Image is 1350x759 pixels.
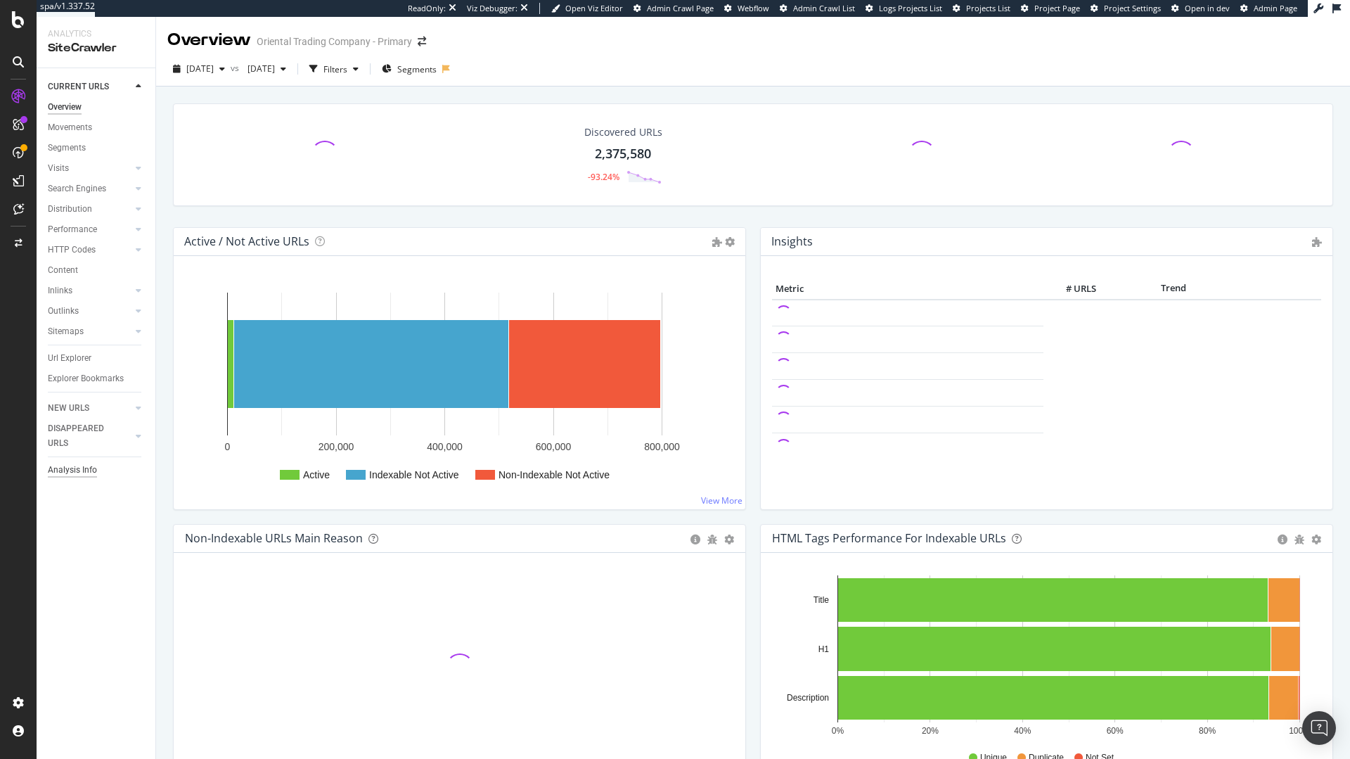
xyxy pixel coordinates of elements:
[565,3,623,13] span: Open Viz Editor
[48,181,106,196] div: Search Engines
[48,351,91,366] div: Url Explorer
[48,324,84,339] div: Sitemaps
[772,279,1043,300] th: Metric
[48,421,131,451] a: DISAPPEARED URLS
[771,232,813,251] h4: Insights
[584,125,662,139] div: Discovered URLs
[48,304,79,319] div: Outlinks
[966,3,1010,13] span: Projects List
[48,141,146,155] a: Segments
[369,469,459,480] text: Indexable Not Active
[832,726,844,736] text: 0%
[427,441,463,452] text: 400,000
[1014,726,1031,736] text: 40%
[185,279,729,498] svg: A chart.
[1021,3,1080,14] a: Project Page
[1199,726,1216,736] text: 80%
[418,37,426,46] div: arrow-right-arrow-left
[48,120,92,135] div: Movements
[879,3,942,13] span: Logs Projects List
[48,401,89,416] div: NEW URLS
[1312,237,1322,247] i: Admin
[48,371,124,386] div: Explorer Bookmarks
[48,141,86,155] div: Segments
[707,535,717,544] div: bug
[48,202,131,217] a: Distribution
[185,531,363,545] div: Non-Indexable URLs Main Reason
[48,100,82,115] div: Overview
[48,324,131,339] a: Sitemaps
[48,263,146,278] a: Content
[1034,3,1080,13] span: Project Page
[701,495,742,506] a: View More
[1240,3,1297,14] a: Admin Page
[48,222,97,237] div: Performance
[780,3,855,14] a: Admin Crawl List
[48,161,69,176] div: Visits
[1091,3,1161,14] a: Project Settings
[866,3,942,14] a: Logs Projects List
[725,237,735,247] i: Options
[1294,535,1304,544] div: bug
[304,58,364,80] button: Filters
[634,3,714,14] a: Admin Crawl Page
[647,3,714,13] span: Admin Crawl Page
[724,3,769,14] a: Webflow
[818,644,830,654] text: H1
[772,575,1316,739] svg: A chart.
[48,243,96,257] div: HTTP Codes
[48,28,144,40] div: Analytics
[48,463,146,478] a: Analysis Info
[467,3,517,14] div: Viz Debugger:
[48,202,92,217] div: Distribution
[167,58,231,80] button: [DATE]
[48,79,131,94] a: CURRENT URLS
[376,58,442,80] button: Segments
[257,34,412,49] div: Oriental Trading Company - Primary
[499,469,610,480] text: Non-Indexable Not Active
[186,63,214,75] span: 2025 Sep. 30th
[588,171,619,183] div: -93.24%
[231,62,242,74] span: vs
[303,469,330,480] text: Active
[48,243,131,257] a: HTTP Codes
[48,263,78,278] div: Content
[48,79,109,94] div: CURRENT URLS
[712,237,722,247] i: Admin
[953,3,1010,14] a: Projects List
[225,441,231,452] text: 0
[48,120,146,135] a: Movements
[1043,279,1100,300] th: # URLS
[48,401,131,416] a: NEW URLS
[724,535,734,544] div: gear
[397,63,437,75] span: Segments
[184,232,309,251] h4: Active / Not Active URLs
[48,421,119,451] div: DISAPPEARED URLS
[644,441,680,452] text: 800,000
[1254,3,1297,13] span: Admin Page
[1104,3,1161,13] span: Project Settings
[1107,726,1124,736] text: 60%
[595,145,651,163] div: 2,375,580
[814,595,830,605] text: Title
[167,28,251,52] div: Overview
[738,3,769,13] span: Webflow
[1289,726,1311,736] text: 100%
[772,531,1006,545] div: HTML Tags Performance for Indexable URLs
[48,40,144,56] div: SiteCrawler
[48,283,72,298] div: Inlinks
[1311,535,1321,544] div: gear
[48,283,131,298] a: Inlinks
[1302,711,1336,745] div: Open Intercom Messenger
[48,463,97,478] div: Analysis Info
[551,3,623,14] a: Open Viz Editor
[1171,3,1230,14] a: Open in dev
[48,181,131,196] a: Search Engines
[1278,535,1287,544] div: circle-info
[242,63,275,75] span: 2025 Sep. 19th
[1100,279,1247,300] th: Trend
[1185,3,1230,13] span: Open in dev
[690,535,700,544] div: circle-info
